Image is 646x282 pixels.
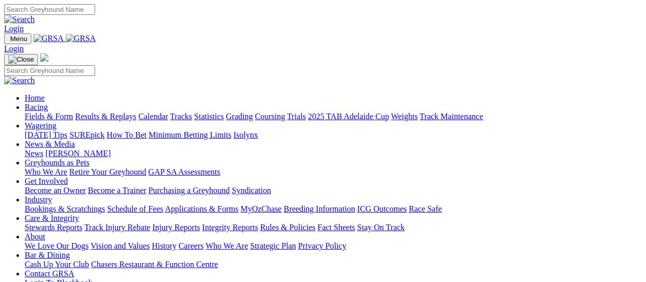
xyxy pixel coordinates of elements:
[25,232,45,241] a: About
[138,112,168,121] a: Calendar
[260,223,316,232] a: Rules & Policies
[25,251,70,259] a: Bar & Dining
[391,112,418,121] a: Weights
[250,241,296,250] a: Strategic Plan
[409,204,441,213] a: Race Safe
[25,130,67,139] a: [DATE] Tips
[232,186,271,195] a: Syndication
[4,65,95,76] input: Search
[25,167,67,176] a: Who We Are
[91,260,218,269] a: Chasers Restaurant & Function Centre
[4,33,31,44] button: Toggle navigation
[25,121,57,130] a: Wagering
[107,204,163,213] a: Schedule of Fees
[206,241,248,250] a: Who We Are
[25,241,88,250] a: We Love Our Dogs
[69,167,146,176] a: Retire Your Greyhound
[178,241,204,250] a: Careers
[233,130,258,139] a: Isolynx
[25,214,79,222] a: Care & Integrity
[149,130,231,139] a: Minimum Betting Limits
[33,34,64,43] img: GRSA
[90,241,150,250] a: Vision and Values
[308,112,389,121] a: 2025 TAB Adelaide Cup
[10,35,27,43] span: Menu
[25,260,642,269] div: Bar & Dining
[25,103,48,111] a: Racing
[25,269,74,278] a: Contact GRSA
[25,204,105,213] a: Bookings & Scratchings
[25,140,75,148] a: News & Media
[202,223,258,232] a: Integrity Reports
[25,186,642,195] div: Get Involved
[25,241,642,251] div: About
[4,4,95,15] input: Search
[107,130,147,139] a: How To Bet
[4,76,35,85] img: Search
[25,130,642,140] div: Wagering
[284,204,355,213] a: Breeding Information
[226,112,253,121] a: Grading
[420,112,483,121] a: Track Maintenance
[357,204,407,213] a: ICG Outcomes
[152,241,176,250] a: History
[25,204,642,214] div: Industry
[25,186,86,195] a: Become an Owner
[165,204,238,213] a: Applications & Forms
[25,149,43,158] a: News
[25,260,89,269] a: Cash Up Your Club
[287,112,306,121] a: Trials
[4,44,24,53] a: Login
[298,241,346,250] a: Privacy Policy
[149,167,220,176] a: GAP SA Assessments
[25,112,73,121] a: Fields & Form
[25,149,642,158] div: News & Media
[45,149,110,158] a: [PERSON_NAME]
[241,204,282,213] a: MyOzChase
[149,186,230,195] a: Purchasing a Greyhound
[25,93,45,102] a: Home
[66,34,96,43] img: GRSA
[170,112,192,121] a: Tracks
[25,158,89,167] a: Greyhounds as Pets
[4,24,24,33] a: Login
[25,223,642,232] div: Care & Integrity
[4,54,38,65] button: Toggle navigation
[25,167,642,177] div: Greyhounds as Pets
[88,186,146,195] a: Become a Trainer
[25,195,52,204] a: Industry
[152,223,200,232] a: Injury Reports
[25,177,68,185] a: Get Involved
[357,223,404,232] a: Stay On Track
[75,112,136,121] a: Results & Replays
[194,112,224,121] a: Statistics
[318,223,355,232] a: Fact Sheets
[8,55,34,64] img: Close
[4,15,35,24] img: Search
[25,112,642,121] div: Racing
[40,53,48,62] img: logo-grsa-white.png
[69,130,104,139] a: SUREpick
[255,112,285,121] a: Coursing
[25,223,82,232] a: Stewards Reports
[84,223,150,232] a: Track Injury Rebate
